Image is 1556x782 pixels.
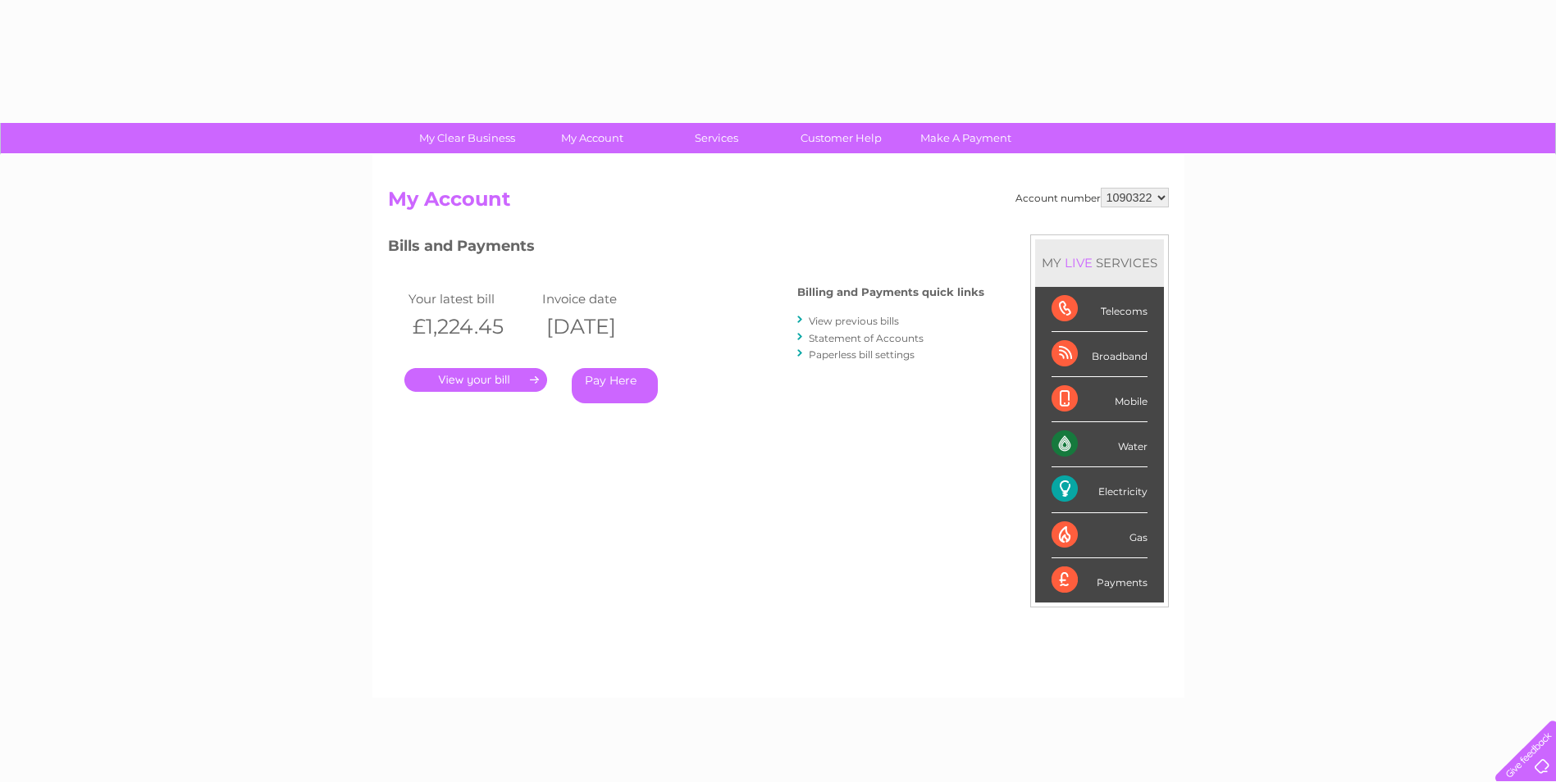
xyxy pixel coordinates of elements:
[538,288,673,310] td: Invoice date
[1052,467,1148,512] div: Electricity
[404,368,547,392] a: .
[404,288,539,310] td: Your latest bill
[649,123,784,153] a: Services
[1052,422,1148,467] div: Water
[399,123,535,153] a: My Clear Business
[809,348,915,361] a: Paperless bill settings
[1061,255,1096,271] div: LIVE
[1035,239,1164,286] div: MY SERVICES
[1052,513,1148,558] div: Gas
[1052,332,1148,377] div: Broadband
[898,123,1034,153] a: Make A Payment
[388,234,984,263] h3: Bills and Payments
[524,123,659,153] a: My Account
[773,123,909,153] a: Customer Help
[388,188,1169,219] h2: My Account
[572,368,658,403] a: Pay Here
[809,332,924,344] a: Statement of Accounts
[797,286,984,298] h4: Billing and Payments quick links
[809,315,899,327] a: View previous bills
[538,310,673,343] th: [DATE]
[1052,377,1148,422] div: Mobile
[404,310,539,343] th: £1,224.45
[1052,287,1148,332] div: Telecoms
[1052,558,1148,602] div: Payments
[1015,188,1169,207] div: Account number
